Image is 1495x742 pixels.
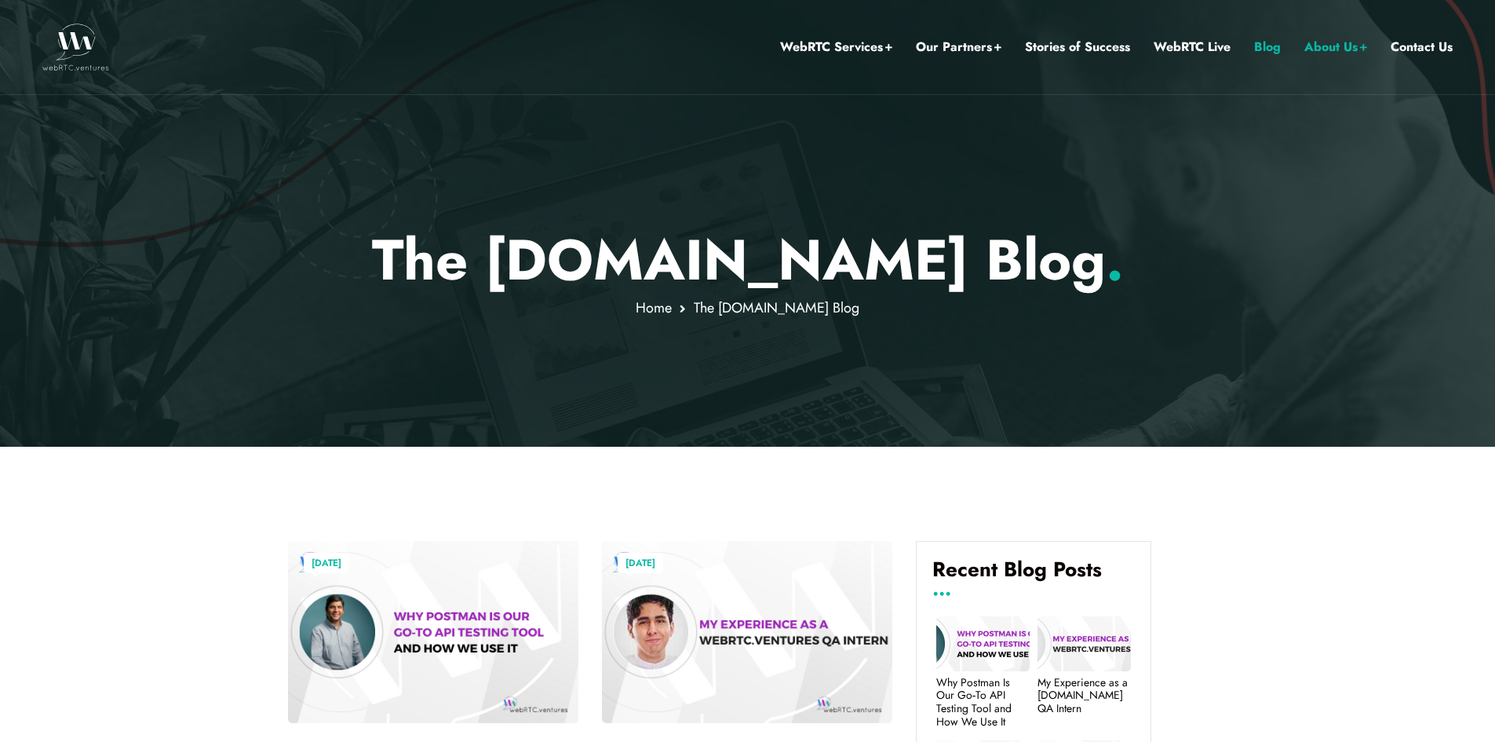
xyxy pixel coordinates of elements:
[1025,37,1130,57] a: Stories of Success
[1304,37,1367,57] a: About Us
[1154,37,1231,57] a: WebRTC Live
[618,553,663,573] a: [DATE]
[304,553,349,573] a: [DATE]
[780,37,892,57] a: WebRTC Services
[1106,219,1124,301] span: .
[1391,37,1453,57] a: Contact Us
[602,541,892,722] img: image
[936,676,1030,729] a: Why Postman Is Our Go‑To API Testing Tool and How We Use It
[42,24,109,71] img: WebRTC.ventures
[288,226,1207,294] p: The [DOMAIN_NAME] Blog
[288,541,578,722] img: image
[916,37,1001,57] a: Our Partners
[1037,676,1131,715] a: My Experience as a [DOMAIN_NAME] QA Intern
[694,298,859,318] span: The [DOMAIN_NAME] Blog
[932,557,1135,594] h4: Recent Blog Posts
[1254,37,1281,57] a: Blog
[636,298,672,318] a: Home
